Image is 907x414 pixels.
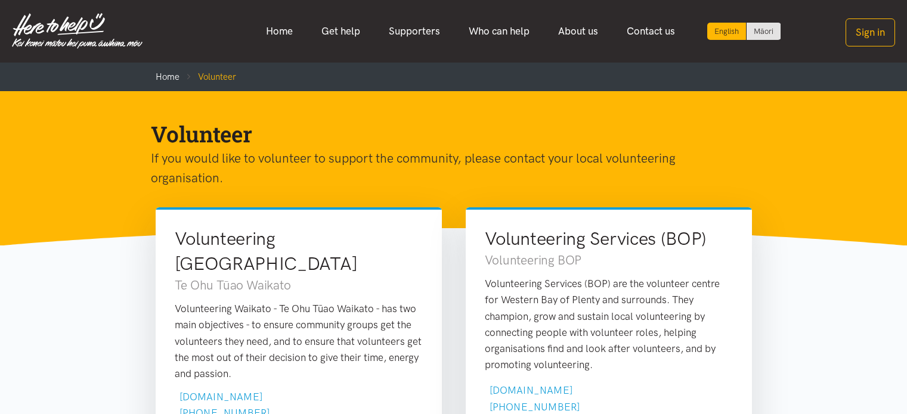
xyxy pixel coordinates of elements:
[485,276,733,373] p: Volunteering Services (BOP) are the volunteer centre for Western Bay of Plenty and surrounds. The...
[175,226,423,276] h2: Volunteering [GEOGRAPHIC_DATA]
[485,251,733,269] h3: Volunteering BOP
[544,18,612,44] a: About us
[252,18,307,44] a: Home
[374,18,454,44] a: Supporters
[179,70,236,84] li: Volunteer
[747,23,781,40] a: Switch to Te Reo Māori
[612,18,689,44] a: Contact us
[151,148,738,188] p: If you would like to volunteer to support the community, please contact your local volunteering o...
[175,276,423,294] h3: Te Ohu Tūao Waikato
[454,18,544,44] a: Who can help
[490,401,580,413] a: [PHONE_NUMBER]
[846,18,895,46] button: Sign in
[175,301,423,382] div: Volunteering Waikato - Te Ohu Tūao Waikato - has two main objectives - to ensure community groups...
[485,226,733,251] h2: Volunteering Services (BOP)
[12,13,143,49] img: Home
[490,384,572,396] a: [DOMAIN_NAME]
[707,23,781,40] div: Language toggle
[179,391,262,403] a: [DOMAIN_NAME]
[707,23,747,40] div: Current language
[151,120,738,148] h1: Volunteer
[307,18,374,44] a: Get help
[156,71,179,82] a: Home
